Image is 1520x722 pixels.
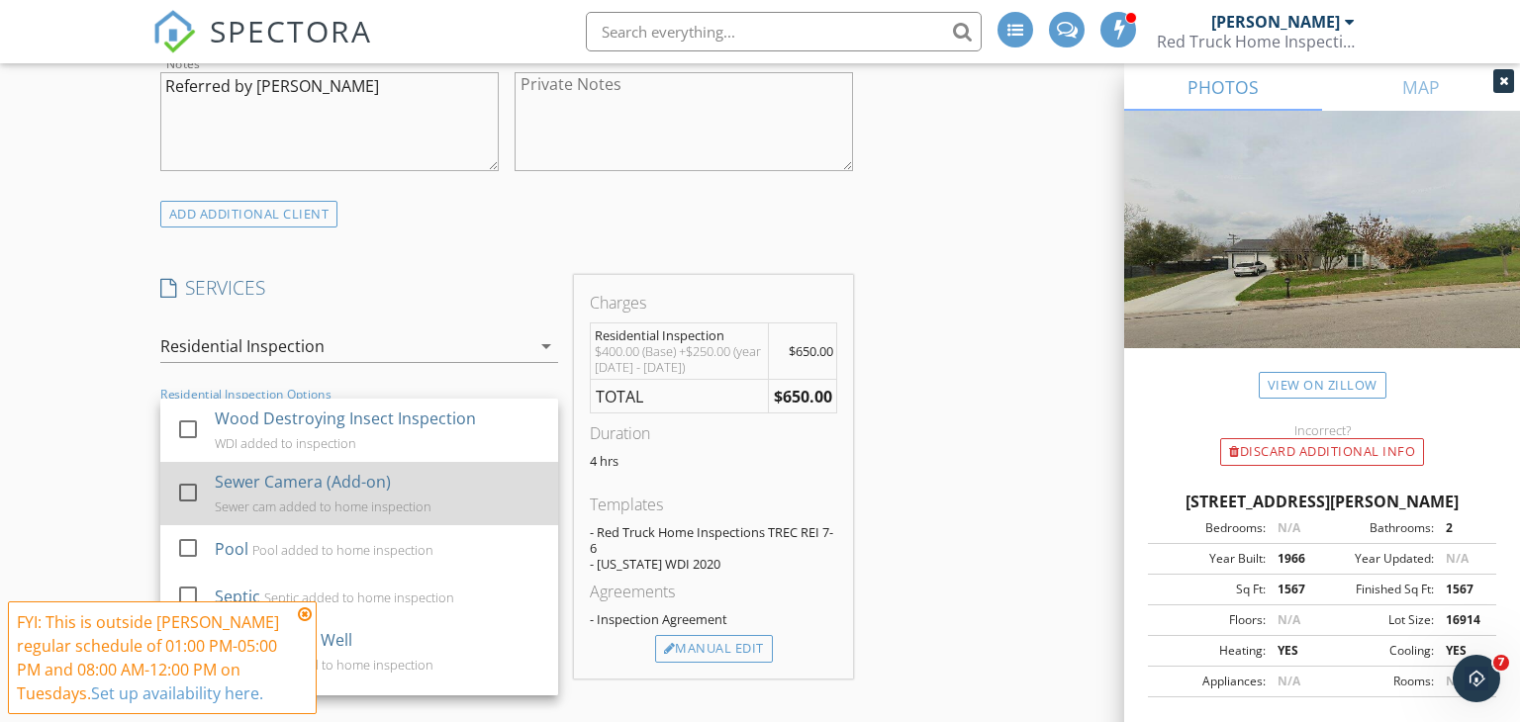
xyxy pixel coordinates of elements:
span: 7 [1493,655,1509,671]
div: 16914 [1434,611,1490,629]
div: ADD ADDITIONAL client [160,201,338,227]
div: YES [1266,642,1322,660]
div: Discard Additional info [1220,438,1424,466]
span: N/A [1278,673,1300,689]
div: Bedrooms: [1154,519,1266,537]
a: View on Zillow [1259,372,1386,399]
div: - Inspection Agreement [590,611,838,627]
div: 1567 [1266,581,1322,598]
p: 4 hrs [590,453,838,469]
i: arrow_drop_down [534,334,558,358]
div: Heating: [1154,642,1266,660]
iframe: Intercom live chat [1453,655,1500,702]
div: Manual Edit [655,635,773,663]
div: YES [1434,642,1490,660]
div: Pool [214,537,247,561]
div: Septic [214,585,259,608]
div: WDI added to inspection [214,435,355,451]
div: Cooling: [1322,642,1434,660]
div: Templates [590,493,838,516]
div: Year Updated: [1322,550,1434,568]
div: FYI: This is outside [PERSON_NAME] regular schedule of 01:00 PM-05:00 PM and 08:00 AM-12:00 PM on... [17,610,292,705]
div: Private well added to home inspection [214,657,432,673]
span: SPECTORA [210,10,372,51]
div: [STREET_ADDRESS][PERSON_NAME] [1148,490,1496,513]
span: N/A [1446,550,1469,567]
div: [PERSON_NAME] [1211,12,1340,32]
span: $650.00 [789,342,833,360]
div: Wood Destroying Insect Inspection [214,406,475,430]
div: Rooms: [1322,673,1434,690]
div: - [US_STATE] WDI 2020 [590,556,838,572]
img: The Best Home Inspection Software - Spectora [152,10,196,53]
div: Finished Sq Ft: [1322,581,1434,598]
a: MAP [1322,63,1520,111]
div: 1567 [1434,581,1490,598]
div: - Red Truck Home Inspections TREC REI 7-6 [590,524,838,556]
td: TOTAL [590,379,768,413]
div: Incorrect? [1124,422,1520,438]
input: Search everything... [586,12,982,51]
div: Pool added to home inspection [251,542,432,558]
div: Sq Ft: [1154,581,1266,598]
div: Duration [590,421,838,445]
a: PHOTOS [1124,63,1322,111]
div: Lot Size: [1322,611,1434,629]
div: Residential Inspection [595,327,764,343]
div: Appliances: [1154,673,1266,690]
a: SPECTORA [152,27,372,68]
div: 1966 [1266,550,1322,568]
h4: SERVICES [160,275,558,301]
span: N/A [1446,673,1469,689]
div: Sewer Camera (Add-on) [214,470,390,494]
div: Red Truck Home Inspections PLLC [1157,32,1355,51]
div: $400.00 (Base) +$250.00 (year [DATE] - [DATE]) [595,343,764,375]
a: Set up availability here. [91,682,263,704]
div: Year Built: [1154,550,1266,568]
div: Private Water Well [214,628,351,652]
div: Floors: [1154,611,1266,629]
div: Bathrooms: [1322,519,1434,537]
span: N/A [1278,611,1300,628]
div: Residential Inspection [160,337,325,355]
img: streetview [1124,111,1520,396]
div: Sewer cam added to home inspection [214,498,430,514]
div: Charges [590,291,838,315]
strong: $650.00 [774,386,832,407]
div: Agreements [590,580,838,603]
div: Septic added to home inspection [263,589,453,605]
span: N/A [1278,519,1300,536]
div: 2 [1434,519,1490,537]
